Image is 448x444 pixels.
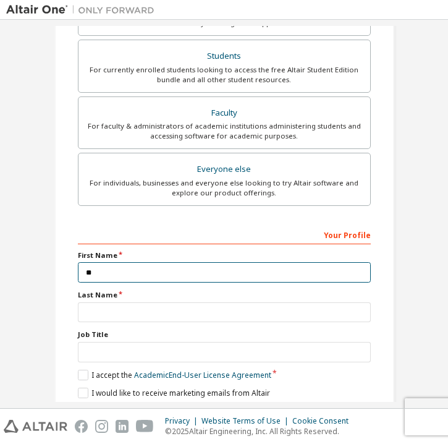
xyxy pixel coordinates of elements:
img: Altair One [6,4,161,16]
div: Faculty [86,105,363,122]
label: I would like to receive marketing emails from Altair [78,388,270,398]
div: Your Profile [78,224,371,244]
label: First Name [78,250,371,260]
div: Website Terms of Use [201,416,292,426]
img: altair_logo.svg [4,420,67,433]
p: © 2025 Altair Engineering, Inc. All Rights Reserved. [165,426,356,437]
div: For individuals, businesses and everyone else looking to try Altair software and explore our prod... [86,178,363,198]
div: For currently enrolled students looking to access the free Altair Student Edition bundle and all ... [86,65,363,85]
div: Cookie Consent [292,416,356,426]
div: Students [86,48,363,65]
label: Last Name [78,290,371,300]
div: Everyone else [86,161,363,178]
div: Privacy [165,416,201,426]
img: facebook.svg [75,420,88,433]
div: For faculty & administrators of academic institutions administering students and accessing softwa... [86,121,363,141]
label: I accept the [78,370,271,380]
img: youtube.svg [136,420,154,433]
a: Academic End-User License Agreement [134,370,271,380]
img: instagram.svg [95,420,108,433]
img: linkedin.svg [116,420,129,433]
label: Job Title [78,330,371,339]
